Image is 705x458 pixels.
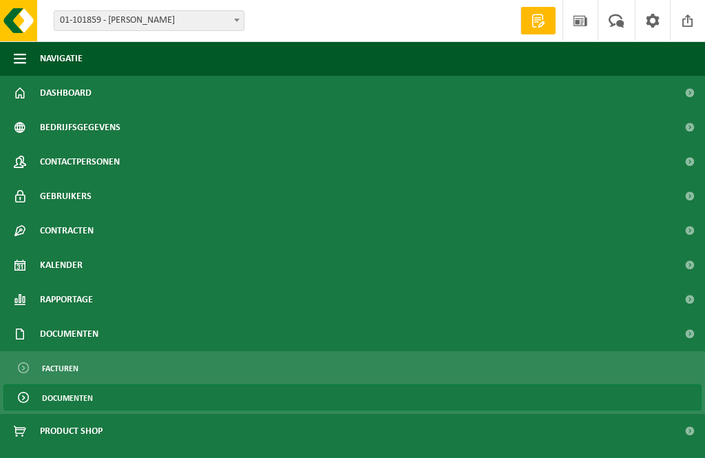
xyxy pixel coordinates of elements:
[42,355,78,382] span: Facturen
[40,76,92,110] span: Dashboard
[54,11,244,30] span: 01-101859 - GODDEERIS JAN - ROESELARE
[40,110,120,145] span: Bedrijfsgegevens
[40,248,83,282] span: Kalender
[40,414,103,448] span: Product Shop
[3,384,702,410] a: Documenten
[40,214,94,248] span: Contracten
[40,145,120,179] span: Contactpersonen
[40,282,93,317] span: Rapportage
[40,317,98,351] span: Documenten
[40,179,92,214] span: Gebruikers
[3,355,702,381] a: Facturen
[42,385,93,411] span: Documenten
[54,10,244,31] span: 01-101859 - GODDEERIS JAN - ROESELARE
[40,41,83,76] span: Navigatie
